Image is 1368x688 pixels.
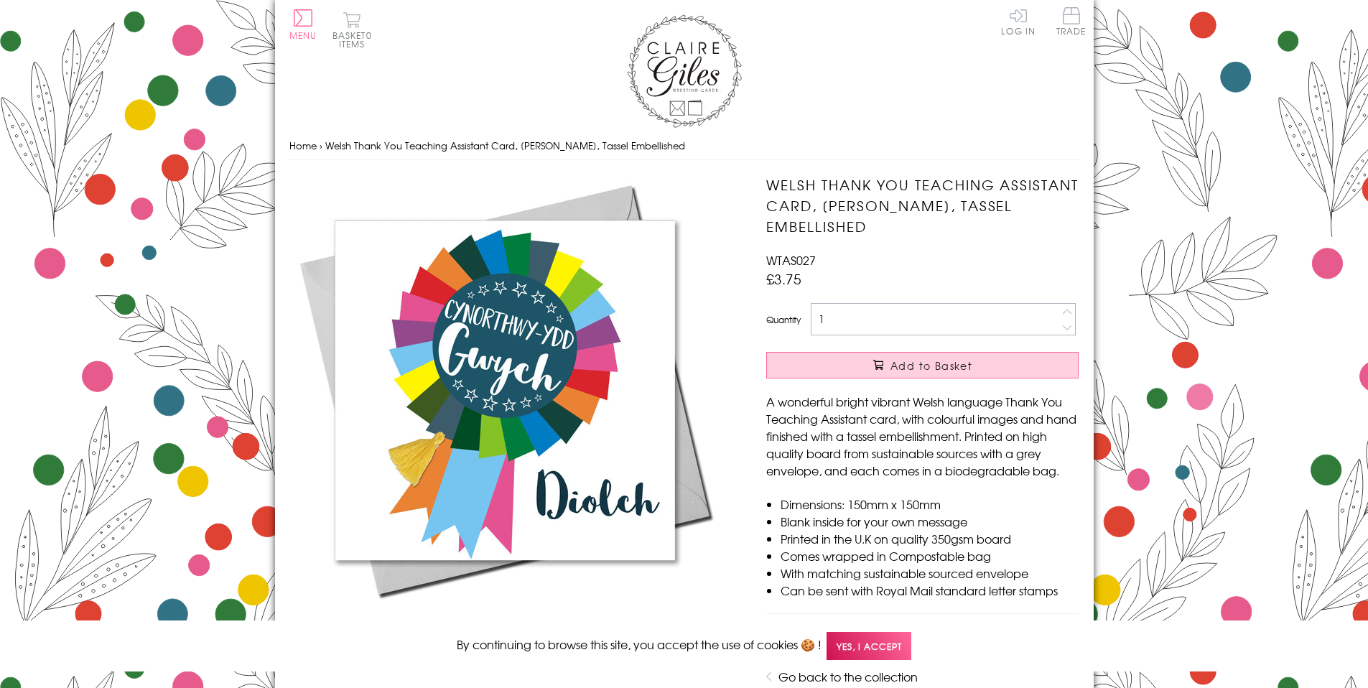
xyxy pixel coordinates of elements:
li: Dimensions: 150mm x 150mm [781,496,1079,513]
nav: breadcrumbs [289,131,1079,161]
span: 0 items [339,29,372,50]
button: Add to Basket [766,352,1079,378]
a: Home [289,139,317,152]
span: Add to Basket [890,358,972,373]
span: Welsh Thank You Teaching Assistant Card, [PERSON_NAME], Tassel Embellished [325,139,685,152]
li: With matching sustainable sourced envelope [781,564,1079,582]
li: Comes wrapped in Compostable bag [781,547,1079,564]
span: Menu [289,29,317,42]
span: Trade [1056,7,1087,35]
a: Go back to the collection [778,668,918,685]
a: Trade [1056,7,1087,38]
img: Claire Giles Greetings Cards [627,14,742,128]
img: Welsh Thank You Teaching Assistant Card, Rosette, Tassel Embellished [289,175,720,605]
span: £3.75 [766,269,801,289]
button: Menu [289,9,317,39]
p: A wonderful bright vibrant Welsh language Thank You Teaching Assistant card, with colourful image... [766,393,1079,479]
button: Basket0 items [332,11,372,48]
span: Yes, I accept [827,632,911,660]
h1: Welsh Thank You Teaching Assistant Card, [PERSON_NAME], Tassel Embellished [766,175,1079,236]
a: Log In [1001,7,1036,35]
span: › [320,139,322,152]
li: Blank inside for your own message [781,513,1079,530]
label: Quantity [766,313,801,326]
li: Can be sent with Royal Mail standard letter stamps [781,582,1079,599]
span: WTAS027 [766,251,816,269]
li: Printed in the U.K on quality 350gsm board [781,530,1079,547]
